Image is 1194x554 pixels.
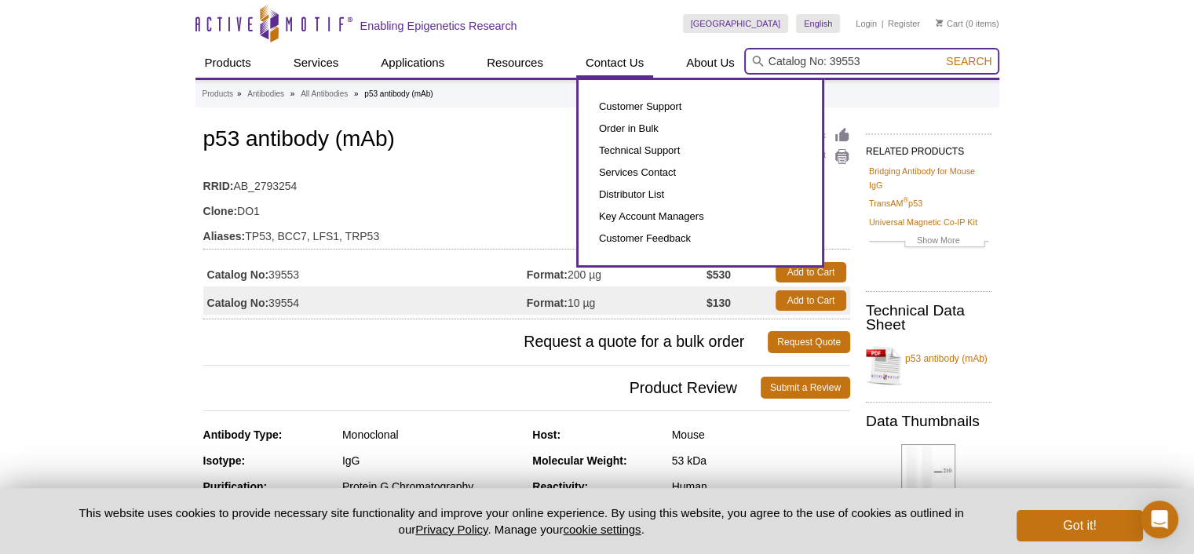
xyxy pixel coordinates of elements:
a: Customer Feedback [594,228,806,250]
sup: ® [903,197,908,205]
div: Monoclonal [342,428,520,442]
div: Open Intercom Messenger [1141,501,1178,538]
a: p53 antibody (mAb) [866,342,991,389]
a: Products [203,87,233,101]
strong: Aliases: [203,229,246,243]
div: Mouse [672,428,850,442]
h2: Technical Data Sheet [866,304,991,332]
strong: Host: [532,428,560,441]
a: Request Quote [768,331,850,353]
h2: Data Thumbnails [866,414,991,428]
a: English [796,14,840,33]
a: Contact Us [576,48,653,78]
button: cookie settings [563,523,641,536]
td: 39553 [203,258,527,286]
a: Universal Magnetic Co-IP Kit [869,215,977,229]
strong: Catalog No: [207,268,269,282]
input: Keyword, Cat. No. [744,48,999,75]
strong: Catalog No: [207,296,269,310]
a: Add to Cart [776,290,846,311]
li: » [354,89,359,98]
strong: Molecular Weight: [532,454,626,467]
a: All Antibodies [301,87,348,101]
strong: RRID: [203,179,234,193]
a: Order in Bulk [594,118,806,140]
strong: Format: [527,296,568,310]
td: TP53, BCC7, LFS1, TRP53 [203,220,850,245]
h1: p53 antibody (mAb) [203,127,850,154]
h2: RELATED PRODUCTS [866,133,991,162]
strong: Purification: [203,480,268,493]
strong: $530 [707,268,731,282]
a: Submit a Review [761,377,850,399]
td: DO1 [203,195,850,220]
li: » [290,89,295,98]
a: Resources [477,48,553,78]
li: | [882,14,884,33]
strong: Reactivity: [532,480,588,493]
span: Search [946,55,991,67]
p: This website uses cookies to provide necessary site functionality and improve your online experie... [52,505,991,538]
td: 10 µg [527,286,707,315]
a: Add to Cart [776,262,846,282]
span: Request a quote for a bulk order [203,331,769,353]
a: Customer Support [594,96,806,118]
a: About Us [677,48,744,78]
div: Protein G Chromatography [342,479,520,494]
td: 39554 [203,286,527,315]
strong: Clone: [203,204,238,218]
li: » [237,89,242,98]
a: Services [284,48,349,78]
div: IgG [342,454,520,468]
strong: Antibody Type: [203,428,283,441]
img: Your Cart [936,19,943,27]
a: Login [856,18,877,29]
td: AB_2793254 [203,169,850,195]
a: Key Account Managers [594,206,806,228]
strong: $130 [707,296,731,310]
strong: Format: [527,268,568,282]
li: (0 items) [936,14,999,33]
a: Products [195,48,261,78]
li: p53 antibody (mAb) [364,89,433,98]
strong: Isotype: [203,454,246,467]
a: Cart [936,18,963,29]
a: Distributor List [594,184,806,206]
a: Technical Support [594,140,806,162]
a: TransAM®p53 [869,196,922,210]
a: Antibodies [247,87,284,101]
a: Bridging Antibody for Mouse IgG [869,164,988,192]
a: Applications [371,48,454,78]
a: Show More [869,233,988,251]
div: 53 kDa [672,454,850,468]
td: 200 µg [527,258,707,286]
a: [GEOGRAPHIC_DATA] [683,14,789,33]
div: Human [672,479,850,494]
button: Search [941,54,996,68]
a: Register [888,18,920,29]
button: Got it! [1017,510,1142,541]
span: Product Review [203,377,761,399]
h2: Enabling Epigenetics Research [360,19,517,33]
a: Privacy Policy [415,523,487,536]
a: Services Contact [594,162,806,184]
